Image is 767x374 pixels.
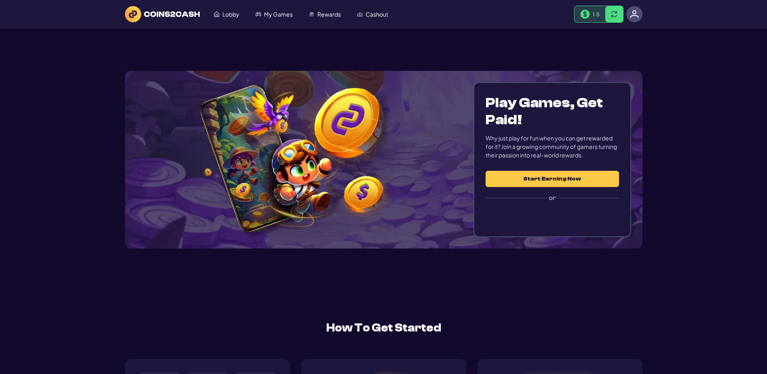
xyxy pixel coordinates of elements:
iframe: Sign in with Google Button [482,208,623,226]
span: 1.5 [593,11,600,17]
a: Cashout [349,6,396,22]
h2: How To Get Started [125,319,642,336]
img: Cashout [357,11,363,17]
div: Why just play for fun when you can get rewarded for it? Join a growing community of gamers turnin... [486,134,619,159]
a: Lobby [206,6,247,22]
img: Lobby [214,11,220,17]
label: or [486,187,619,209]
span: Lobby [222,11,239,17]
button: Start Earning Now [486,171,619,187]
img: Money Bill [580,10,590,19]
h1: Play Games, Get Paid! [486,94,619,128]
img: avatar [630,10,639,19]
img: Rewards [309,11,315,17]
span: Cashout [366,11,388,17]
a: Rewards [301,6,349,22]
img: logo text [125,6,200,22]
img: My Games [256,11,261,17]
span: Rewards [317,11,341,17]
a: My Games [247,6,301,22]
span: My Games [264,11,293,17]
